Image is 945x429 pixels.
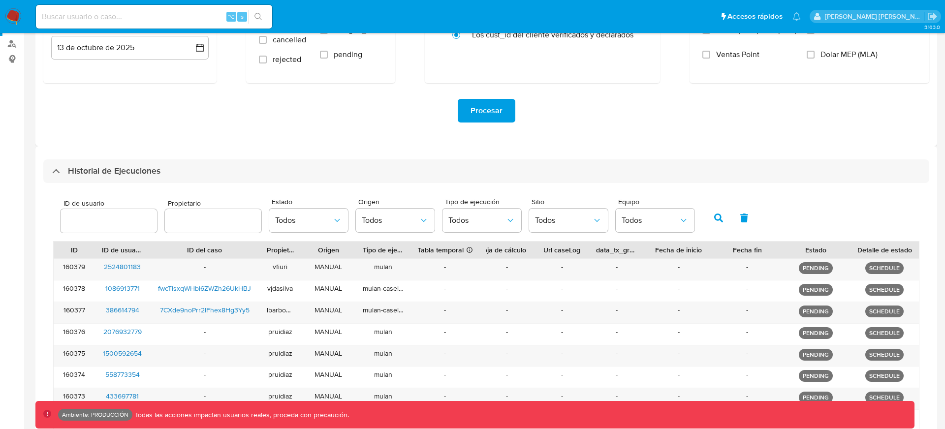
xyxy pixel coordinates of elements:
[62,413,128,417] p: Ambiente: PRODUCCIÓN
[227,12,235,21] span: ⌥
[36,10,272,23] input: Buscar usuario o caso...
[825,12,924,21] p: facundoagustin.borghi@mercadolibre.com
[727,11,783,22] span: Accesos rápidos
[927,11,938,22] a: Salir
[924,23,940,31] span: 3.163.0
[792,12,801,21] a: Notificaciones
[132,410,349,420] p: Todas las acciones impactan usuarios reales, proceda con precaución.
[248,10,268,24] button: search-icon
[241,12,244,21] span: s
